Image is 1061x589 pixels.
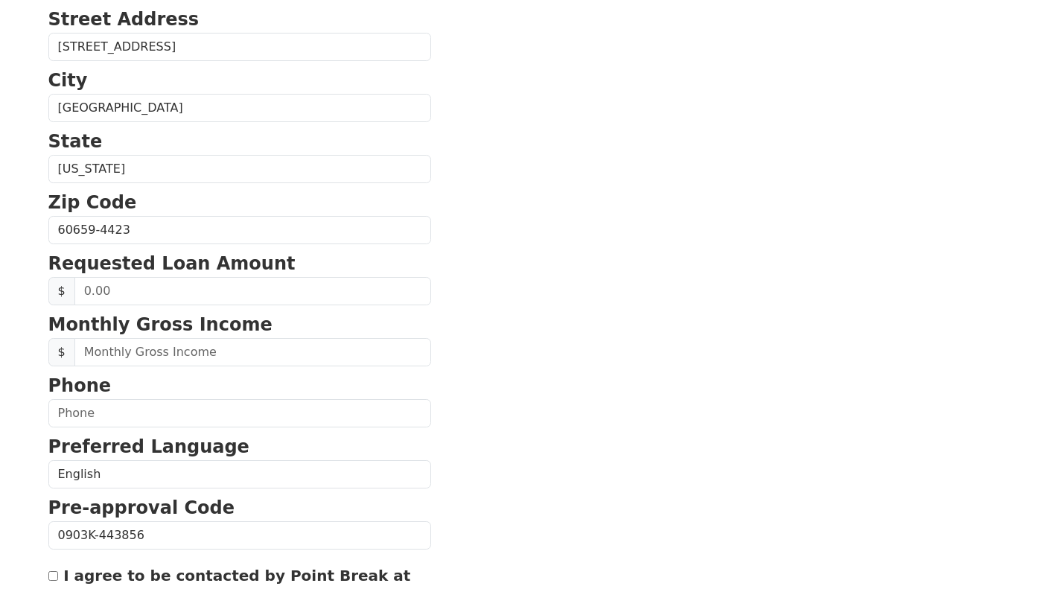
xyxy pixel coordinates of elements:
strong: State [48,131,103,152]
strong: Requested Loan Amount [48,253,296,274]
strong: Pre-approval Code [48,497,235,518]
input: Pre-approval Code [48,521,431,550]
input: Monthly Gross Income [74,338,431,366]
span: $ [48,277,75,305]
strong: Street Address [48,9,200,30]
input: Zip Code [48,216,431,244]
input: Phone [48,399,431,427]
strong: Preferred Language [48,436,249,457]
strong: City [48,70,88,91]
span: $ [48,338,75,366]
input: Street Address [48,33,431,61]
strong: Phone [48,375,112,396]
p: Monthly Gross Income [48,311,431,338]
input: 0.00 [74,277,431,305]
input: City [48,94,431,122]
strong: Zip Code [48,192,137,213]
